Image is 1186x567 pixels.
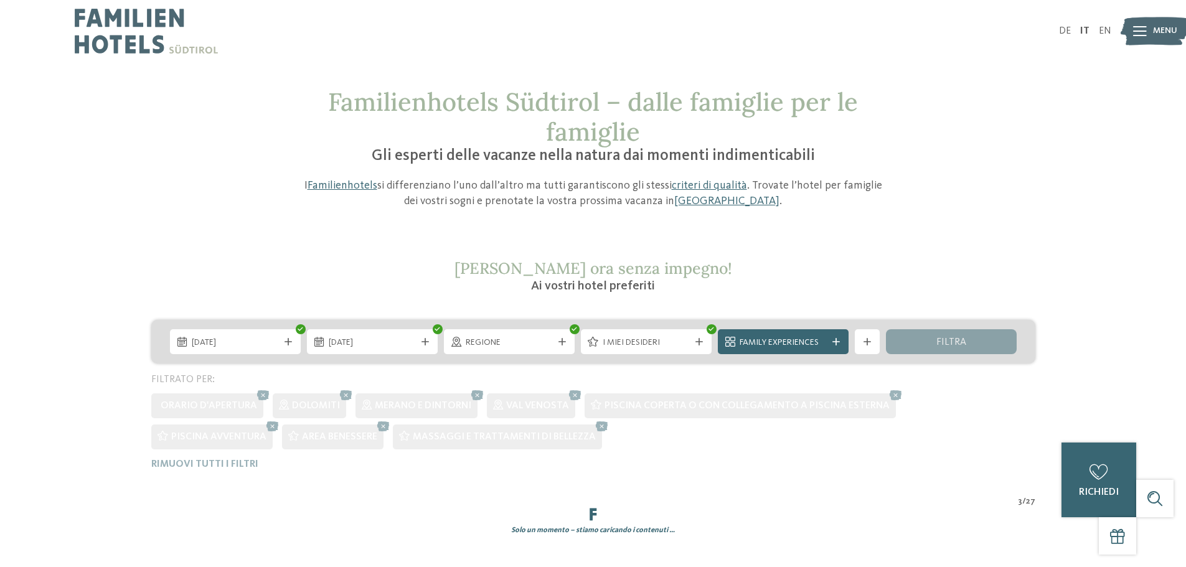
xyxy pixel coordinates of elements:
span: [PERSON_NAME] ora senza impegno! [454,258,732,278]
span: 3 [1018,495,1022,508]
a: EN [1099,26,1111,36]
span: I miei desideri [603,337,690,349]
span: / [1022,495,1026,508]
span: Menu [1153,25,1177,37]
a: DE [1059,26,1071,36]
a: Familienhotels [308,180,377,191]
a: richiedi [1061,443,1136,517]
a: IT [1080,26,1090,36]
div: Solo un momento – stiamo caricando i contenuti … [142,525,1045,536]
span: Familienhotels Südtirol – dalle famiglie per le famiglie [328,86,858,148]
span: [DATE] [329,337,416,349]
a: [GEOGRAPHIC_DATA] [674,195,779,207]
span: richiedi [1079,487,1119,497]
span: Gli esperti delle vacanze nella natura dai momenti indimenticabili [372,148,815,164]
span: Regione [466,337,553,349]
span: Ai vostri hotel preferiti [531,280,655,293]
a: criteri di qualità [672,180,747,191]
span: [DATE] [192,337,279,349]
p: I si differenziano l’uno dall’altro ma tutti garantiscono gli stessi . Trovate l’hotel per famigl... [298,178,889,209]
span: Family Experiences [740,337,827,349]
span: 27 [1026,495,1035,508]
